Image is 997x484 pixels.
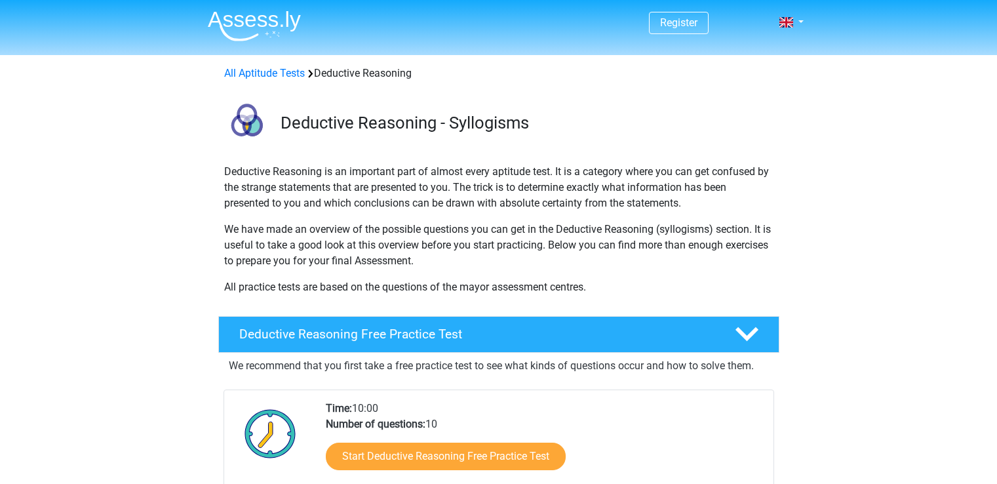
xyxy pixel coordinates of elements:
h3: Deductive Reasoning - Syllogisms [281,113,769,133]
p: We recommend that you first take a free practice test to see what kinds of questions occur and ho... [229,358,769,374]
h4: Deductive Reasoning Free Practice Test [239,327,714,342]
b: Number of questions: [326,418,425,430]
a: Register [660,16,697,29]
img: deductive reasoning [219,97,275,153]
a: Start Deductive Reasoning Free Practice Test [326,443,566,470]
a: All Aptitude Tests [224,67,305,79]
a: Deductive Reasoning Free Practice Test [213,316,785,353]
p: All practice tests are based on the questions of the mayor assessment centres. [224,279,773,295]
div: Deductive Reasoning [219,66,779,81]
p: Deductive Reasoning is an important part of almost every aptitude test. It is a category where yo... [224,164,773,211]
img: Assessly [208,10,301,41]
p: We have made an overview of the possible questions you can get in the Deductive Reasoning (syllog... [224,222,773,269]
b: Time: [326,402,352,414]
img: Clock [237,401,303,466]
